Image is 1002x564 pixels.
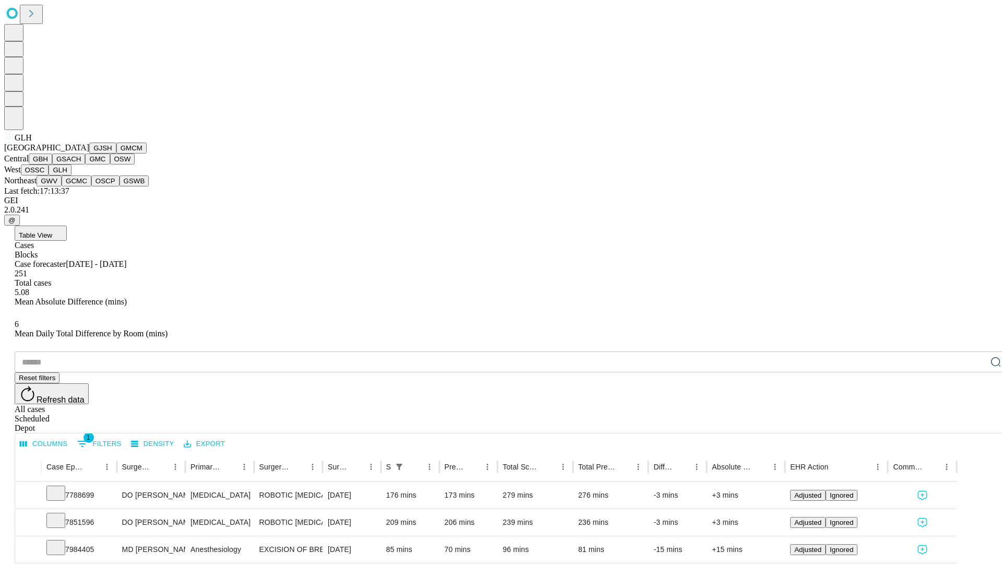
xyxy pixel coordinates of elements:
button: GSWB [120,175,149,186]
div: DO [PERSON_NAME] [122,509,180,536]
span: Ignored [830,546,853,554]
button: Menu [168,460,183,474]
button: GSACH [52,154,85,164]
div: [MEDICAL_DATA] [190,482,248,509]
div: Total Predicted Duration [578,463,616,471]
button: Ignored [826,490,857,501]
div: +3 mins [712,482,780,509]
div: [DATE] [328,536,376,563]
div: 176 mins [386,482,434,509]
div: -15 mins [653,536,701,563]
button: Sort [408,460,422,474]
div: DO [PERSON_NAME] [122,482,180,509]
button: Table View [15,226,67,241]
div: Surgeon Name [122,463,152,471]
div: 239 mins [503,509,568,536]
button: Adjusted [790,544,826,555]
button: Menu [100,460,114,474]
span: 5.08 [15,288,29,297]
button: Sort [616,460,631,474]
div: ROBOTIC [MEDICAL_DATA] PARTIAL [MEDICAL_DATA] REMOVAL OF TERMINAL [MEDICAL_DATA] [259,482,317,509]
span: 6 [15,320,19,328]
span: 251 [15,269,27,278]
div: Comments [893,463,923,471]
button: Sort [675,460,689,474]
span: Table View [19,231,52,239]
button: Adjusted [790,517,826,528]
span: Adjusted [794,491,821,499]
button: Adjusted [790,490,826,501]
div: 1 active filter [392,460,407,474]
div: 96 mins [503,536,568,563]
button: GLH [49,164,71,175]
button: Menu [768,460,782,474]
button: Sort [541,460,556,474]
button: Sort [466,460,480,474]
span: Adjusted [794,519,821,526]
div: +15 mins [712,536,780,563]
button: Sort [829,460,844,474]
div: EXCISION OF BREAST LESION RADIOLOGICAL MARKER [259,536,317,563]
div: ROBOTIC [MEDICAL_DATA] PARTIAL [MEDICAL_DATA] WITH COLOPROCTOSTOMY [259,509,317,536]
button: Select columns [17,436,70,452]
button: Expand [20,514,36,532]
button: Expand [20,541,36,559]
div: [DATE] [328,482,376,509]
div: 206 mins [445,509,493,536]
button: GBH [29,154,52,164]
span: Northeast [4,176,37,185]
span: Case forecaster [15,260,66,268]
div: Anesthesiology [190,536,248,563]
div: Case Epic Id [46,463,84,471]
div: -3 mins [653,482,701,509]
button: Menu [422,460,437,474]
div: Scheduled In Room Duration [386,463,391,471]
button: Sort [349,460,364,474]
button: Menu [939,460,954,474]
button: Sort [753,460,768,474]
span: 1 [83,432,94,443]
button: Menu [556,460,570,474]
button: Sort [222,460,237,474]
div: MD [PERSON_NAME] [PERSON_NAME] Md [122,536,180,563]
span: Mean Absolute Difference (mins) [15,297,127,306]
div: Primary Service [190,463,221,471]
div: 236 mins [578,509,643,536]
button: Menu [305,460,320,474]
div: 209 mins [386,509,434,536]
button: OSCP [91,175,120,186]
button: Menu [364,460,378,474]
div: 85 mins [386,536,434,563]
span: Total cases [15,278,51,287]
button: Sort [925,460,939,474]
div: +3 mins [712,509,780,536]
button: Reset filters [15,372,59,383]
button: Show filters [392,460,407,474]
div: 7984405 [46,536,112,563]
button: Menu [631,460,646,474]
span: Adjusted [794,546,821,554]
div: Difference [653,463,674,471]
div: 7788699 [46,482,112,509]
span: Reset filters [19,374,55,382]
span: Last fetch: 17:13:37 [4,186,69,195]
div: 279 mins [503,482,568,509]
div: 70 mins [445,536,493,563]
div: Total Scheduled Duration [503,463,540,471]
button: Refresh data [15,383,89,404]
button: Show filters [75,436,124,452]
div: 81 mins [578,536,643,563]
button: Sort [153,460,168,474]
button: @ [4,215,20,226]
button: Sort [85,460,100,474]
div: Surgery Name [259,463,290,471]
button: Menu [480,460,495,474]
button: Menu [689,460,704,474]
div: Predicted In Room Duration [445,463,465,471]
span: [GEOGRAPHIC_DATA] [4,143,89,152]
div: [MEDICAL_DATA] [190,509,248,536]
div: -3 mins [653,509,701,536]
span: Ignored [830,491,853,499]
button: Density [128,436,177,452]
span: GLH [15,133,32,142]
